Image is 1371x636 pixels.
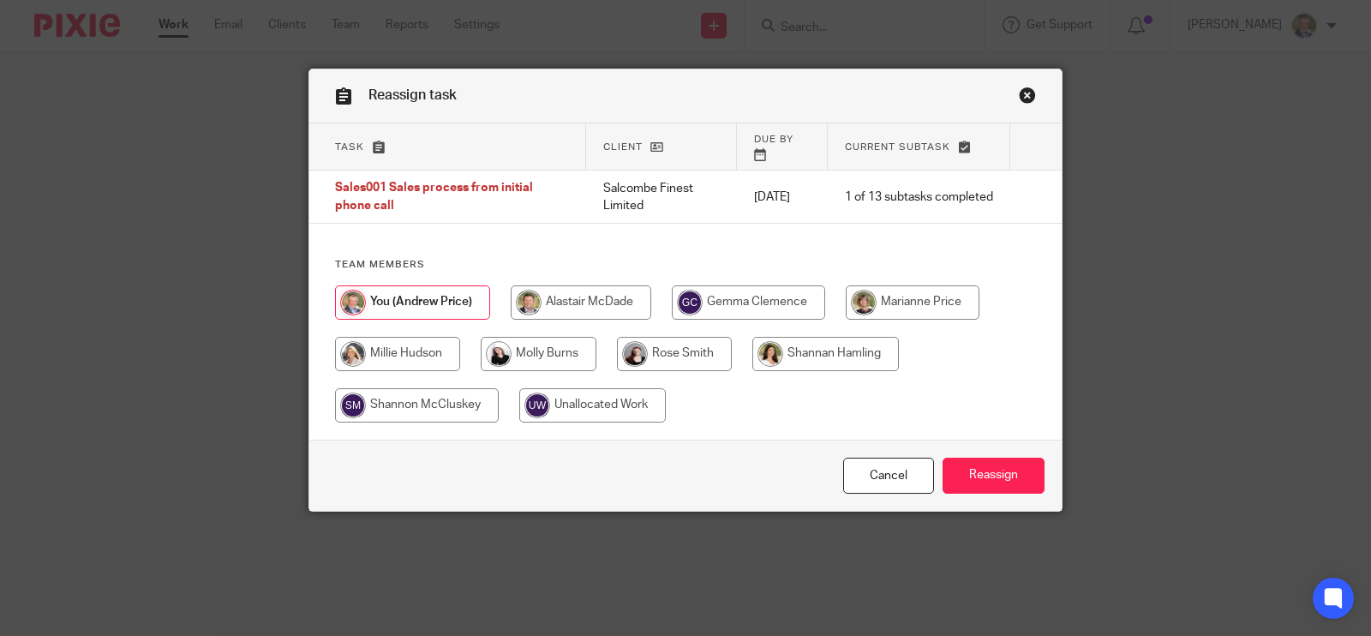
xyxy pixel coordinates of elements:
[845,142,950,152] span: Current subtask
[843,458,934,495] a: Close this dialog window
[335,142,364,152] span: Task
[1019,87,1036,110] a: Close this dialog window
[603,142,643,152] span: Client
[828,171,1010,224] td: 1 of 13 subtasks completed
[943,458,1045,495] input: Reassign
[335,258,1036,272] h4: Team members
[754,135,793,144] span: Due by
[368,88,457,102] span: Reassign task
[754,189,811,206] p: [DATE]
[335,183,533,213] span: Sales001 Sales process from initial phone call
[603,180,720,215] p: Salcombe Finest Limited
